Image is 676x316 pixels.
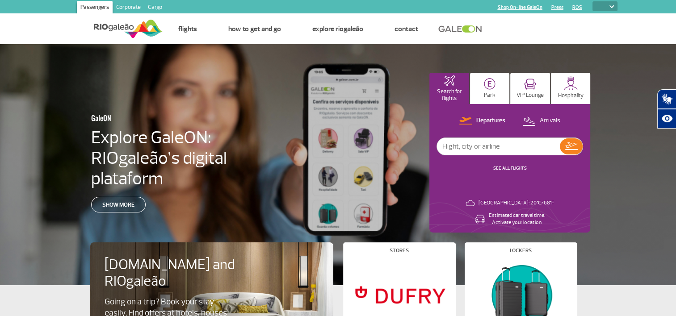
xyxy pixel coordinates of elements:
[77,1,113,15] a: Passengers
[551,73,591,104] button: Hospitality
[91,197,146,212] a: Show more
[444,75,455,86] img: airplaneHomeActive.svg
[491,165,529,172] button: SEE ALL FLIGHTS
[564,76,578,90] img: hospitality.svg
[489,212,545,226] p: Estimated car travel time: Activate your location
[540,116,560,125] p: Arrivals
[498,4,542,10] a: Shop On-line GaleOn
[558,92,584,99] p: Hospitality
[510,73,550,104] button: VIP Lounge
[395,25,418,33] a: Contact
[228,25,281,33] a: How to get and go
[144,1,166,15] a: Cargo
[516,92,544,99] p: VIP Lounge
[91,108,240,127] h3: GaleON
[493,165,527,171] a: SEE ALL FLIGHTS
[434,88,465,102] p: Search for flights
[429,73,469,104] button: Search for flights
[312,25,363,33] a: Explore RIOgaleão
[657,109,676,129] button: Abrir recursos assistivos.
[105,257,247,290] h4: [DOMAIN_NAME] and RIOgaleão
[91,127,284,189] h4: Explore GaleON: RIOgaleão’s digital plataform
[484,92,495,99] p: Park
[178,25,197,33] a: Flights
[457,115,508,127] button: Departures
[476,116,505,125] p: Departures
[479,200,554,207] p: [GEOGRAPHIC_DATA]: 20°C/68°F
[520,115,563,127] button: Arrivals
[484,78,495,90] img: carParkingHome.svg
[510,248,532,253] h4: Lockers
[524,79,536,90] img: vipRoom.svg
[437,138,560,155] input: Flight, city or airline
[470,73,510,104] button: Park
[113,1,144,15] a: Corporate
[657,89,676,109] button: Abrir tradutor de língua de sinais.
[572,4,582,10] a: RQS
[551,4,563,10] a: Press
[390,248,409,253] h4: Stores
[657,89,676,129] div: Plugin de acessibilidade da Hand Talk.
